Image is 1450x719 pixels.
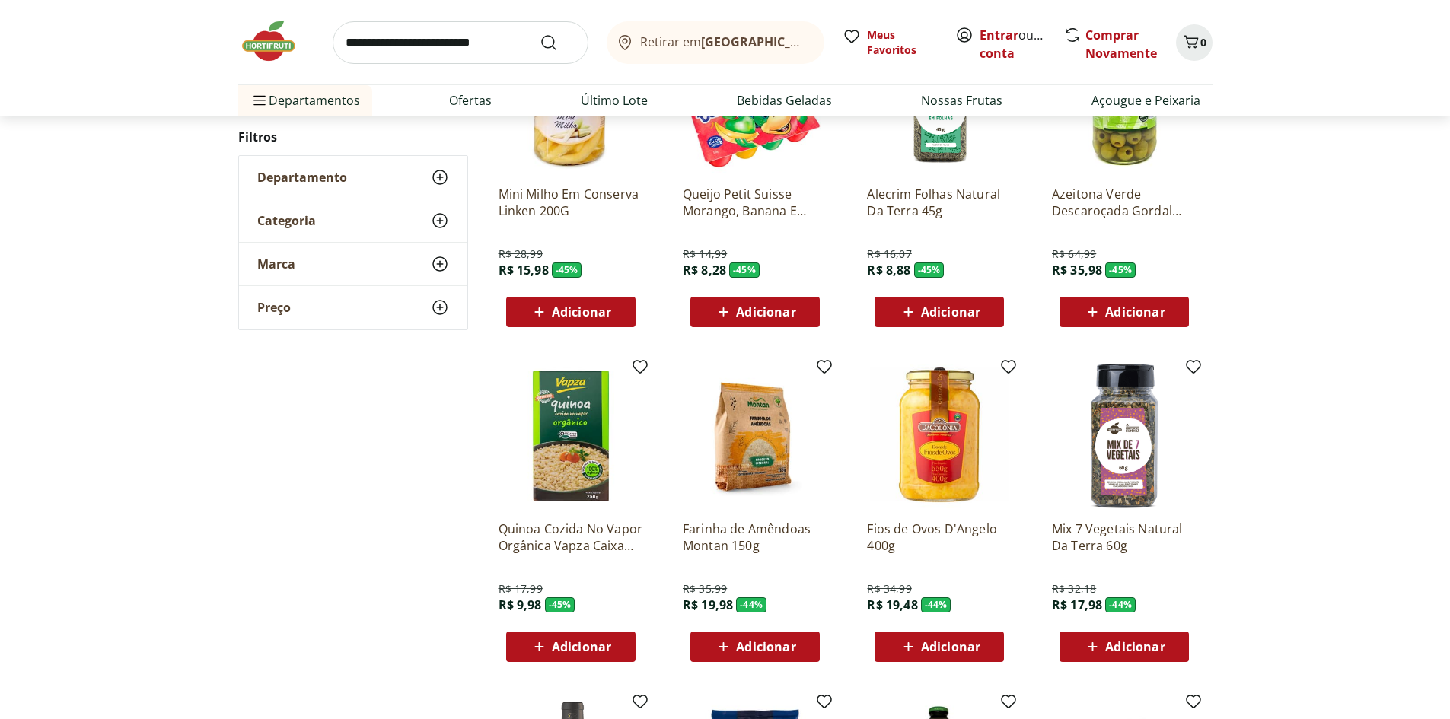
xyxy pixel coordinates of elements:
[875,632,1004,662] button: Adicionar
[690,297,820,327] button: Adicionar
[867,262,910,278] span: R$ 8,88
[581,91,648,110] a: Último Lote
[449,91,492,110] a: Ofertas
[257,213,316,228] span: Categoria
[1200,35,1206,49] span: 0
[333,21,588,64] input: search
[239,199,467,242] button: Categoria
[921,597,951,612] span: - 44 %
[499,262,549,278] span: R$ 15,98
[1052,581,1096,597] span: R$ 32,18
[238,18,314,64] img: Hortifruti
[499,581,543,597] span: R$ 17,99
[980,27,1018,43] a: Entrar
[980,27,1063,62] a: Criar conta
[1091,91,1200,110] a: Açougue e Peixaria
[239,156,467,199] button: Departamento
[499,186,643,219] a: Mini Milho Em Conserva Linken 200G
[921,306,980,318] span: Adicionar
[867,581,911,597] span: R$ 34,99
[1085,27,1157,62] a: Comprar Novamente
[736,306,795,318] span: Adicionar
[257,170,347,185] span: Departamento
[683,247,727,262] span: R$ 14,99
[257,300,291,315] span: Preço
[736,641,795,653] span: Adicionar
[239,243,467,285] button: Marca
[683,597,733,613] span: R$ 19,98
[867,186,1012,219] a: Alecrim Folhas Natural Da Terra 45g
[1105,306,1165,318] span: Adicionar
[1052,262,1102,278] span: R$ 35,98
[552,306,611,318] span: Adicionar
[250,82,360,119] span: Departamentos
[1105,641,1165,653] span: Adicionar
[867,247,911,262] span: R$ 16,07
[257,256,295,272] span: Marca
[867,27,937,58] span: Meus Favoritos
[1105,597,1136,612] span: - 44 %
[737,91,832,110] a: Bebidas Geladas
[540,33,576,52] button: Submit Search
[729,262,760,278] span: - 45 %
[1060,632,1189,662] button: Adicionar
[1052,520,1197,554] a: Mix 7 Vegetais Natural Da Terra 60g
[499,364,643,508] img: Quinoa Cozida No Vapor Orgânica Vapza Caixa 250G
[683,186,827,219] a: Queijo Petit Suisse Morango, Banana E Maçã-Verde Toy Story 4 Danoninho Bandeja 320G 8 Unidades
[640,35,808,49] span: Retirar em
[1052,597,1102,613] span: R$ 17,98
[499,520,643,554] a: Quinoa Cozida No Vapor Orgânica Vapza Caixa 250G
[506,297,636,327] button: Adicionar
[499,247,543,262] span: R$ 28,99
[867,364,1012,508] img: Fios de Ovos D'Angelo 400g
[552,262,582,278] span: - 45 %
[683,364,827,508] img: Farinha de Amêndoas Montan 150g
[238,122,468,152] h2: Filtros
[1105,262,1136,278] span: - 45 %
[545,597,575,612] span: - 45 %
[239,286,467,329] button: Preço
[980,26,1047,62] span: ou
[1052,186,1197,219] a: Azeitona Verde Descaroçada Gordal Raiola 420G
[499,597,542,613] span: R$ 9,98
[867,597,917,613] span: R$ 19,48
[843,27,937,58] a: Meus Favoritos
[1052,364,1197,508] img: Mix 7 Vegetais Natural Da Terra 60g
[683,262,726,278] span: R$ 8,28
[914,262,945,278] span: - 45 %
[683,520,827,554] a: Farinha de Amêndoas Montan 150g
[1060,297,1189,327] button: Adicionar
[552,641,611,653] span: Adicionar
[921,641,980,653] span: Adicionar
[736,597,766,612] span: - 44 %
[506,632,636,662] button: Adicionar
[607,21,824,64] button: Retirar em[GEOGRAPHIC_DATA]/[GEOGRAPHIC_DATA]
[1176,24,1213,61] button: Carrinho
[1052,247,1096,262] span: R$ 64,99
[250,82,269,119] button: Menu
[690,632,820,662] button: Adicionar
[683,581,727,597] span: R$ 35,99
[867,520,1012,554] a: Fios de Ovos D'Angelo 400g
[875,297,1004,327] button: Adicionar
[701,33,958,50] b: [GEOGRAPHIC_DATA]/[GEOGRAPHIC_DATA]
[921,91,1002,110] a: Nossas Frutas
